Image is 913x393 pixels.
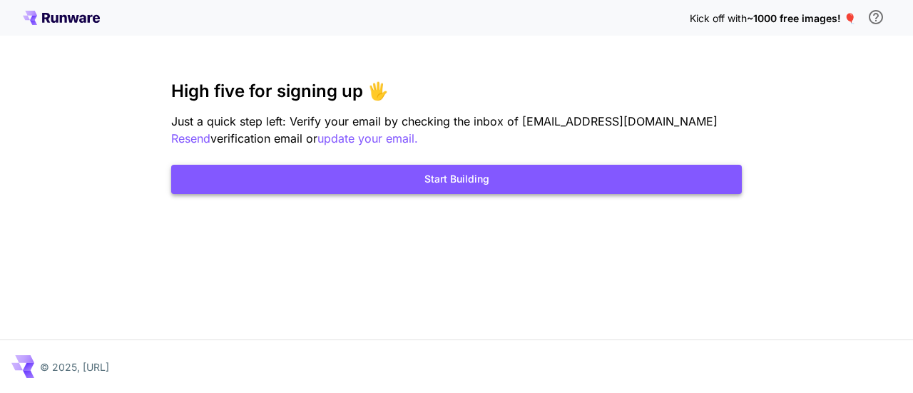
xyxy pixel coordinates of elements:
[862,3,890,31] button: In order to qualify for free credit, you need to sign up with a business email address and click ...
[171,165,742,194] button: Start Building
[171,81,742,101] h3: High five for signing up 🖐️
[171,130,210,148] button: Resend
[317,130,418,148] button: update your email.
[747,12,856,24] span: ~1000 free images! 🎈
[40,359,109,374] p: © 2025, [URL]
[690,12,747,24] span: Kick off with
[171,114,718,128] span: Just a quick step left: Verify your email by checking the inbox of [EMAIL_ADDRESS][DOMAIN_NAME]
[210,131,317,146] span: verification email or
